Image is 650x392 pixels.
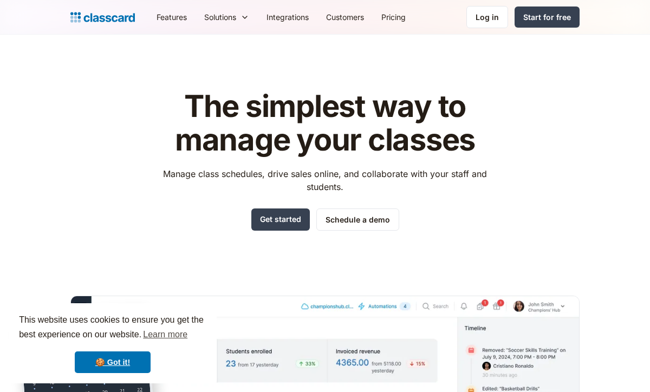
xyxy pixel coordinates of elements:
div: cookieconsent [9,303,217,383]
a: Schedule a demo [316,208,399,231]
a: Start for free [515,6,580,28]
span: This website uses cookies to ensure you get the best experience on our website. [19,313,206,343]
div: Solutions [196,5,258,29]
a: Customers [317,5,373,29]
a: dismiss cookie message [75,351,151,373]
a: Pricing [373,5,414,29]
a: learn more about cookies [141,326,189,343]
a: Logo [70,10,135,25]
div: Solutions [204,11,236,23]
a: Features [148,5,196,29]
a: Integrations [258,5,317,29]
a: Get started [251,208,310,231]
div: Log in [476,11,499,23]
a: Log in [466,6,508,28]
div: Start for free [523,11,571,23]
h1: The simplest way to manage your classes [153,90,497,156]
p: Manage class schedules, drive sales online, and collaborate with your staff and students. [153,167,497,193]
